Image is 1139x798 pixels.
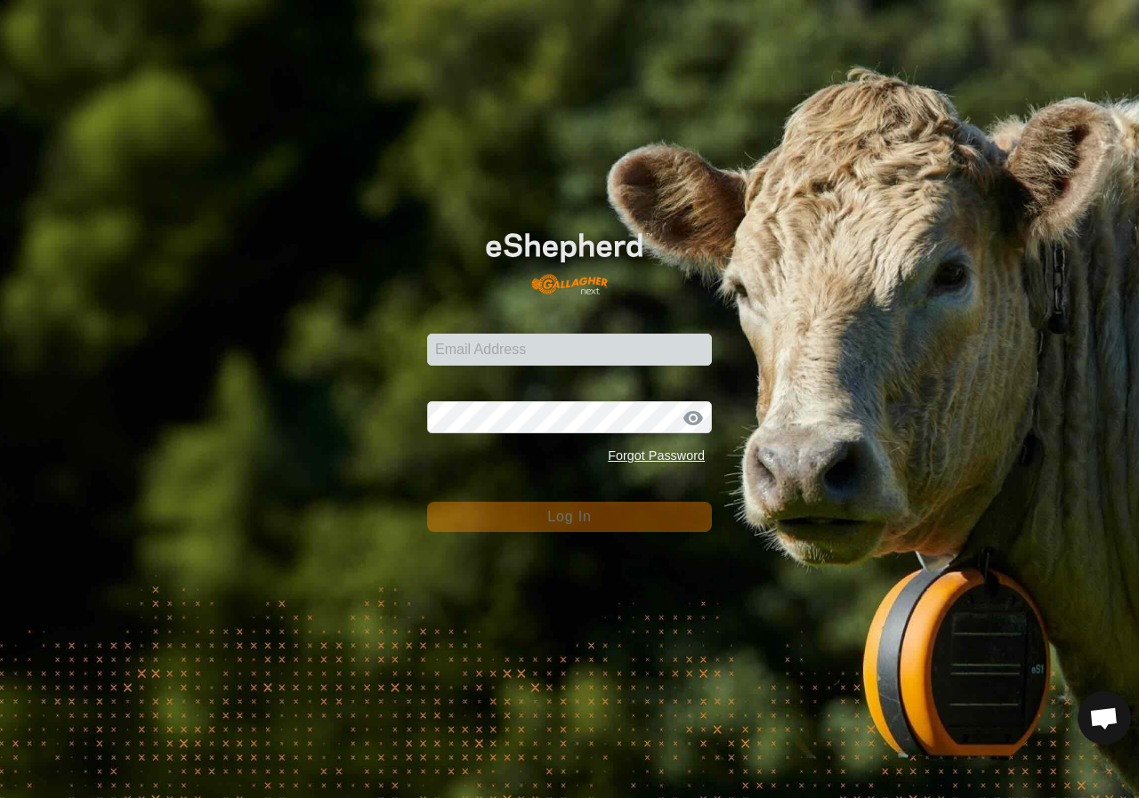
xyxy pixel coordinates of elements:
button: Log In [427,502,712,532]
img: E-shepherd Logo [456,209,683,306]
input: Email Address [427,334,712,366]
span: Log In [547,509,591,524]
a: Forgot Password [608,448,705,463]
div: Open chat [1078,691,1131,745]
